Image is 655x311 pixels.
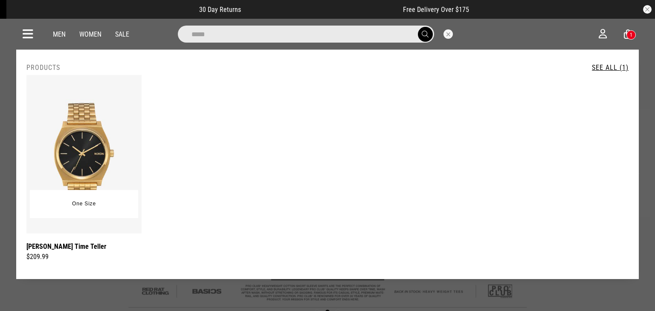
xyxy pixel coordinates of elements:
[403,6,469,14] span: Free Delivery Over $175
[630,32,632,38] div: 1
[592,63,629,72] a: See All (1)
[79,30,101,38] a: Women
[26,252,142,262] div: $209.99
[53,30,66,38] a: Men
[26,241,106,252] a: [PERSON_NAME] Time Teller
[199,6,241,14] span: 30 Day Returns
[624,30,632,39] a: 1
[443,29,453,39] button: Close search
[258,5,386,14] iframe: Customer reviews powered by Trustpilot
[26,75,142,233] img: Nixon Time Teller in Gold
[115,30,129,38] a: Sale
[7,3,32,29] button: Open LiveChat chat widget
[26,63,60,72] h2: Products
[66,196,102,212] button: One Size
